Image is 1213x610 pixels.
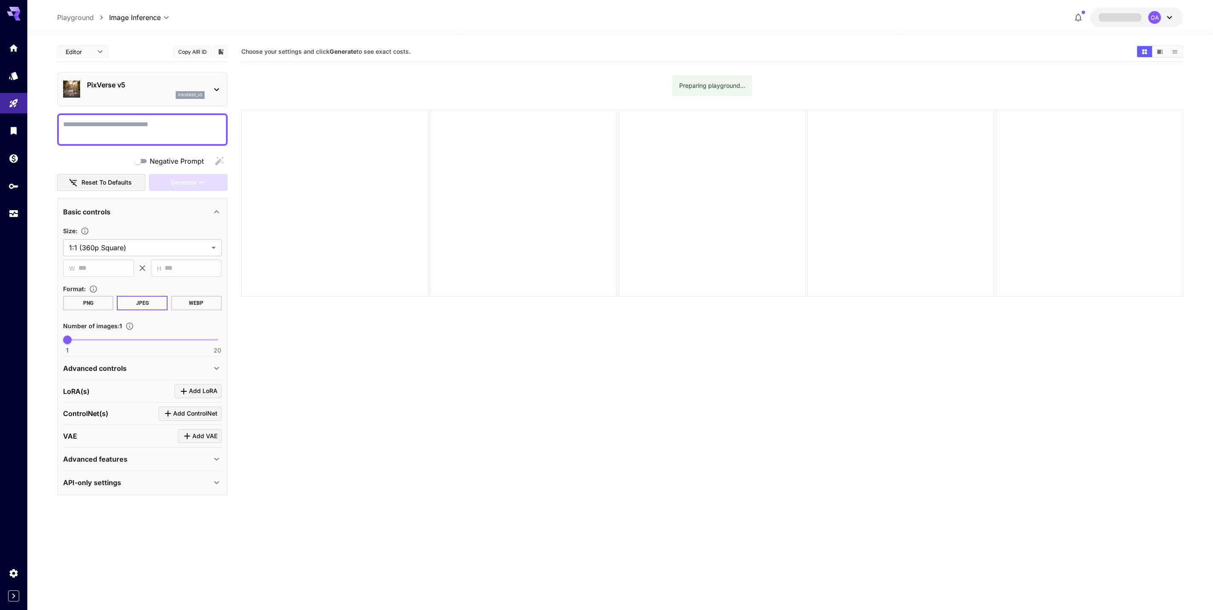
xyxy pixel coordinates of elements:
button: Choose the file format for the output image. [86,285,101,293]
button: Specify how many images to generate in a single request. Each image generation will be charged se... [122,322,137,330]
span: Image Inference [109,12,161,23]
p: Basic controls [63,207,110,217]
div: Advanced controls [63,358,222,379]
button: WEBP [171,296,222,310]
div: Home [9,43,19,53]
p: LoRA(s) [63,386,90,396]
b: Generate [330,48,356,55]
span: H [157,263,161,273]
span: 1 [66,346,69,355]
div: Models [9,70,19,81]
button: PNG [63,296,114,310]
button: Expand sidebar [8,590,19,601]
span: 20 [214,346,221,355]
div: OA [1148,11,1161,24]
div: Basic controls [63,202,222,222]
span: Add LoRA [189,386,217,396]
span: Editor [66,47,92,56]
p: pixverse_v5 [178,92,202,98]
div: Library [9,125,19,136]
p: PixVerse v5 [87,80,205,90]
span: 1:1 (360p Square) [69,243,208,253]
button: Show images in grid view [1137,46,1152,57]
div: Usage [9,208,19,219]
p: Advanced controls [63,363,127,373]
div: Show images in grid viewShow images in video viewShow images in list view [1136,45,1183,58]
div: Preparing playground... [679,78,745,93]
span: Size : [63,227,77,234]
span: Add ControlNet [173,408,217,419]
button: Click to add VAE [178,429,222,443]
button: Add to library [217,46,225,57]
button: Click to add LoRA [174,384,222,398]
div: Playground [9,98,19,109]
nav: breadcrumb [57,12,109,23]
div: Wallet [9,153,19,164]
span: Choose your settings and click to see exact costs. [241,48,411,55]
a: Playground [57,12,94,23]
span: Negative Prompt [150,156,204,166]
span: Add VAE [192,431,217,442]
span: Format : [63,285,86,292]
p: VAE [63,431,77,441]
p: API-only settings [63,477,121,488]
div: API-only settings [63,472,222,493]
button: Adjust the dimensions of the generated image by specifying its width and height in pixels, or sel... [77,227,93,235]
p: ControlNet(s) [63,408,108,419]
button: JPEG [117,296,168,310]
div: API Keys [9,181,19,191]
button: OA [1090,8,1183,27]
button: Show images in list view [1167,46,1182,57]
div: PixVerse v5pixverse_v5 [63,76,222,102]
p: Advanced features [63,454,127,464]
button: Click to add ControlNet [159,407,222,421]
button: Show images in video view [1152,46,1167,57]
span: Number of images : 1 [63,322,122,330]
div: Settings [9,568,19,578]
button: Reset to defaults [57,174,146,191]
span: W [69,263,75,273]
button: Copy AIR ID [174,46,212,58]
div: Advanced features [63,449,222,469]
